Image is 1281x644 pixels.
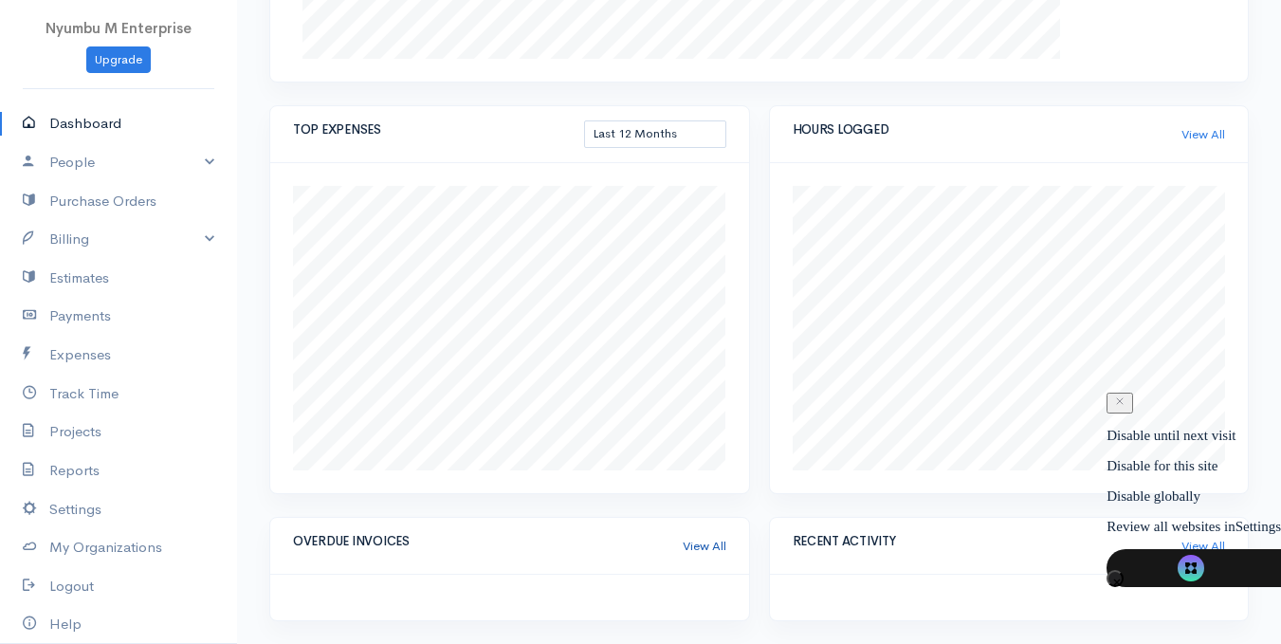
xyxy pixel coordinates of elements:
[793,123,1182,137] h5: HOURS LOGGED
[293,123,584,137] h5: TOP EXPENSES
[793,535,1182,548] h5: RECENT ACTIVITY
[683,537,726,556] a: View All
[1181,125,1225,144] a: View All
[46,19,192,37] span: Nyumbu M Enterprise
[86,46,151,74] a: Upgrade
[293,535,683,548] h5: OVERDUE INVOICES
